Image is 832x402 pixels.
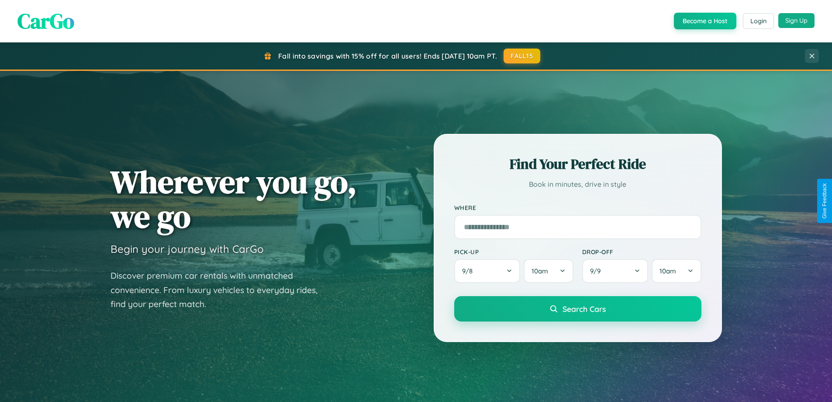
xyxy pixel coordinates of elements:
label: Where [454,204,701,211]
h2: Find Your Perfect Ride [454,154,701,174]
button: FALL15 [504,49,540,63]
span: 10am [659,267,676,275]
button: 10am [652,259,701,283]
span: Fall into savings with 15% off for all users! Ends [DATE] 10am PT. [278,52,497,60]
span: 10am [532,267,548,275]
h3: Begin your journey with CarGo [110,242,264,255]
button: 9/8 [454,259,521,283]
p: Book in minutes, drive in style [454,178,701,191]
p: Discover premium car rentals with unmatched convenience. From luxury vehicles to everyday rides, ... [110,269,329,311]
div: Give Feedback [822,183,828,219]
span: 9 / 9 [590,267,605,275]
button: Login [743,13,774,29]
button: Become a Host [674,13,736,29]
span: Search Cars [563,304,606,314]
span: 9 / 8 [462,267,477,275]
h1: Wherever you go, we go [110,164,357,234]
span: CarGo [17,7,74,35]
button: Search Cars [454,296,701,322]
button: 10am [524,259,573,283]
label: Pick-up [454,248,573,255]
label: Drop-off [582,248,701,255]
button: Sign Up [778,13,815,28]
button: 9/9 [582,259,649,283]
